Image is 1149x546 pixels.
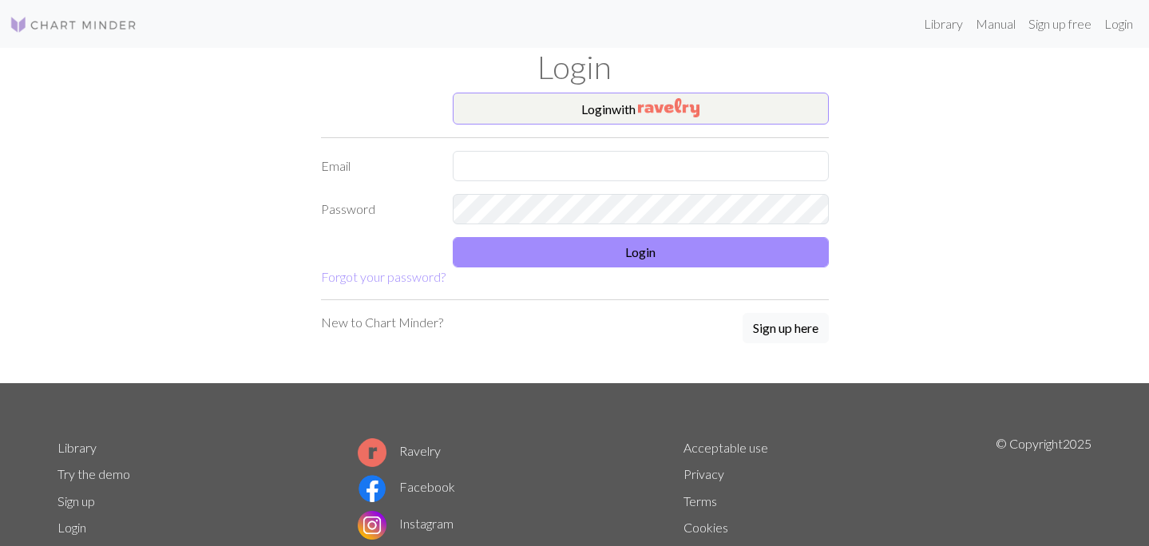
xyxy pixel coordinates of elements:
a: Sign up here [743,313,829,345]
img: Instagram logo [358,511,386,540]
button: Login [453,237,829,267]
a: Terms [683,493,717,508]
label: Email [311,151,443,181]
a: Privacy [683,466,724,481]
button: Sign up here [743,313,829,343]
a: Acceptable use [683,440,768,455]
img: Facebook logo [358,474,386,503]
a: Sign up free [1022,8,1098,40]
a: Login [57,520,86,535]
h1: Login [48,48,1102,86]
a: Manual [969,8,1022,40]
a: Try the demo [57,466,130,481]
button: Loginwith [453,93,829,125]
label: Password [311,194,443,224]
a: Library [57,440,97,455]
a: Library [917,8,969,40]
img: Ravelry logo [358,438,386,467]
a: Forgot your password? [321,269,446,284]
a: Ravelry [358,443,441,458]
p: New to Chart Minder? [321,313,443,332]
a: Login [1098,8,1139,40]
a: Sign up [57,493,95,508]
a: Instagram [358,516,454,531]
img: Ravelry [638,98,699,117]
a: Facebook [358,479,455,494]
img: Logo [10,15,137,34]
a: Cookies [683,520,728,535]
